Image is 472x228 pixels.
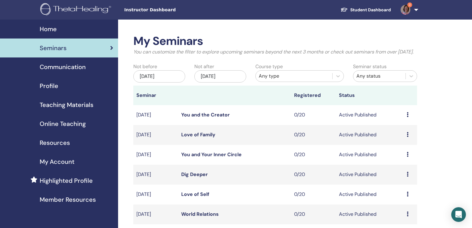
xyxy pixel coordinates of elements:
[40,100,93,109] span: Teaching Materials
[40,3,113,17] img: logo.png
[401,5,410,15] img: default.jpg
[40,157,74,166] span: My Account
[133,86,178,105] th: Seminar
[124,7,216,13] span: Instructor Dashboard
[336,165,403,185] td: Active Published
[133,165,178,185] td: [DATE]
[291,204,336,224] td: 0/20
[133,63,157,70] label: Not before
[40,119,86,128] span: Online Teaching
[291,125,336,145] td: 0/20
[181,131,215,138] a: Love of Family
[40,24,57,34] span: Home
[133,70,185,83] div: [DATE]
[353,63,387,70] label: Seminar status
[259,72,329,80] div: Any type
[40,62,86,72] span: Communication
[181,151,242,158] a: You and Your Inner Circle
[255,63,283,70] label: Course type
[194,63,214,70] label: Not after
[336,125,403,145] td: Active Published
[133,105,178,125] td: [DATE]
[181,112,230,118] a: You and the Creator
[133,185,178,204] td: [DATE]
[181,211,219,217] a: World Relations
[336,105,403,125] td: Active Published
[336,86,403,105] th: Status
[291,86,336,105] th: Registered
[291,145,336,165] td: 0/20
[336,145,403,165] td: Active Published
[291,185,336,204] td: 0/20
[40,138,70,147] span: Resources
[356,72,402,80] div: Any status
[181,171,208,178] a: Dig Deeper
[194,70,246,83] div: [DATE]
[133,145,178,165] td: [DATE]
[133,204,178,224] td: [DATE]
[181,191,209,197] a: Love of Self
[40,195,96,204] span: Member Resources
[336,4,396,16] a: Student Dashboard
[407,2,412,7] span: 3
[336,204,403,224] td: Active Published
[40,176,93,185] span: Highlighted Profile
[291,105,336,125] td: 0/20
[291,165,336,185] td: 0/20
[40,81,58,90] span: Profile
[40,43,67,53] span: Seminars
[133,34,417,48] h2: My Seminars
[336,185,403,204] td: Active Published
[340,7,348,12] img: graduation-cap-white.svg
[133,48,417,56] p: You can customize the filter to explore upcoming seminars beyond the next 3 months or check out s...
[451,207,466,222] div: Open Intercom Messenger
[133,125,178,145] td: [DATE]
